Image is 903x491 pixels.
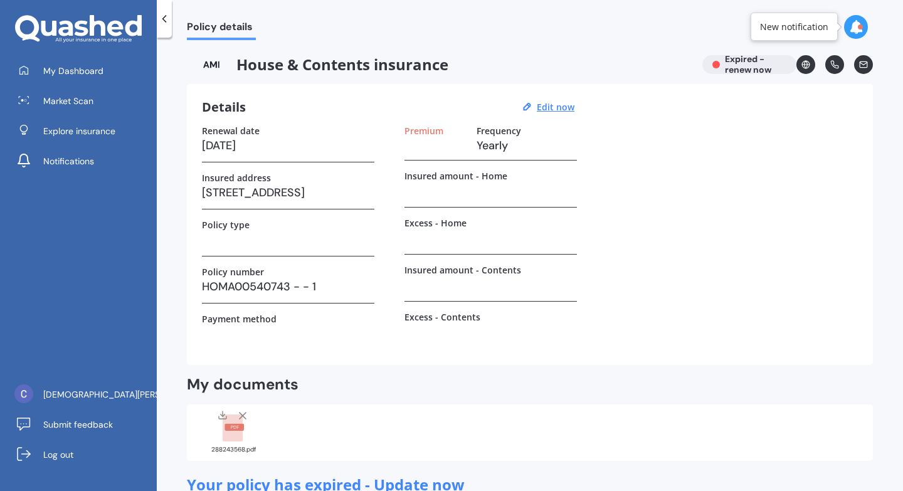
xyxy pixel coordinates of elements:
span: Notifications [43,155,94,167]
h2: My documents [187,375,298,394]
span: Submit feedback [43,418,113,431]
span: Log out [43,448,73,461]
h3: HOMA00540743 - - 1 [202,277,374,296]
span: [DEMOGRAPHIC_DATA][PERSON_NAME] [43,388,206,401]
a: Log out [9,442,157,467]
label: Payment method [202,314,277,324]
a: [DEMOGRAPHIC_DATA][PERSON_NAME] [9,382,157,407]
h3: [STREET_ADDRESS] [202,183,374,202]
label: Policy type [202,219,250,230]
label: Frequency [477,125,521,136]
label: Insured address [202,172,271,183]
a: Explore insurance [9,119,157,144]
button: Edit now [533,102,578,113]
a: Market Scan [9,88,157,114]
img: AMI-text-1.webp [187,55,236,74]
a: Submit feedback [9,412,157,437]
img: ACg8ocL-pw7k4HqfKikNJSAwHcgK9KRkmAUKB01jidPwpDtoj6Gphg=s96-c [14,384,33,403]
label: Excess - Home [404,218,467,228]
label: Insured amount - Contents [404,265,521,275]
span: House & Contents insurance [187,55,692,74]
u: Edit now [537,101,574,113]
span: Market Scan [43,95,93,107]
span: My Dashboard [43,65,103,77]
span: Policy details [187,21,256,38]
span: Explore insurance [43,125,115,137]
a: My Dashboard [9,58,157,83]
div: 288243568.pdf [202,446,265,453]
label: Premium [404,125,443,136]
h3: Details [202,99,246,115]
h3: [DATE] [202,136,374,155]
a: Notifications [9,149,157,174]
h3: Yearly [477,136,577,155]
label: Renewal date [202,125,260,136]
label: Excess - Contents [404,312,480,322]
label: Policy number [202,267,264,277]
div: New notification [760,21,828,33]
label: Insured amount - Home [404,171,507,181]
